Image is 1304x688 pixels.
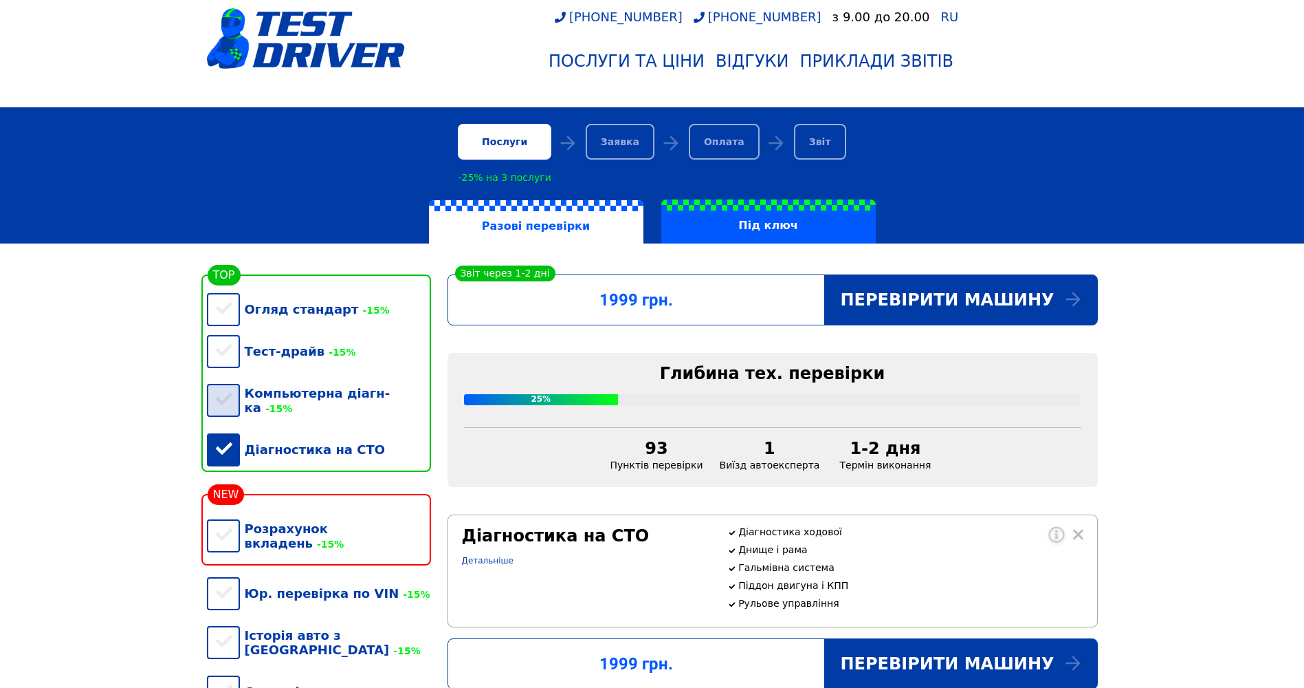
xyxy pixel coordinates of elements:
div: Розрахунок вкладень [207,508,431,564]
div: Історія авто з [GEOGRAPHIC_DATA] [207,614,431,671]
div: 1999 грн. [448,654,824,674]
a: Відгуки [710,46,795,76]
a: [PHONE_NUMBER] [694,10,821,24]
div: -25% на 3 послуги [458,172,551,183]
div: Відгуки [716,52,789,71]
div: Діагностика на СТО [462,526,711,546]
div: 1-2 дня [836,439,934,458]
div: Діагностика на СТО [207,429,431,471]
p: Діагностика ходової [738,526,1083,537]
label: Під ключ [661,200,876,244]
div: Виїзд автоексперта [711,439,828,471]
div: Тест-драйв [207,330,431,372]
div: Юр. перевірка по VIN [207,572,431,614]
div: 25% [464,394,619,405]
div: Компьютерна діагн-ка [207,372,431,429]
div: Огляд стандарт [207,288,431,330]
div: 1 [720,439,820,458]
div: з 9.00 до 20.00 [832,10,930,24]
a: Під ключ [652,200,885,244]
div: Приклади звітів [800,52,953,71]
p: Гальмівна система [738,562,1083,573]
div: 93 [610,439,703,458]
a: Детальніше [462,556,513,566]
span: -15% [313,539,344,550]
div: Послуги та Ціни [549,52,705,71]
a: Приклади звітів [795,46,959,76]
span: -15% [358,305,389,316]
div: Послуги [458,124,551,160]
img: logotype@3x [207,8,405,69]
div: Пунктів перевірки [602,439,711,471]
span: -15% [389,645,420,656]
p: Рульове управління [738,598,1083,609]
div: Термін виконання [828,439,942,471]
div: 1999 грн. [448,290,824,310]
span: -15% [324,347,355,358]
div: Звіт [794,124,846,160]
div: Глибина тех. перевірки [464,364,1081,383]
div: Перевірити машину [824,275,1097,325]
p: Піддон двигуна і КПП [738,580,1083,591]
a: RU [940,11,958,23]
span: -15% [261,403,292,414]
span: RU [940,10,958,24]
p: Днище і рама [738,544,1083,555]
a: [PHONE_NUMBER] [555,10,683,24]
label: Разові перевірки [429,200,643,244]
span: -15% [399,589,430,600]
div: Оплата [689,124,760,160]
a: Послуги та Ціни [543,46,710,76]
div: Заявка [586,124,654,160]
